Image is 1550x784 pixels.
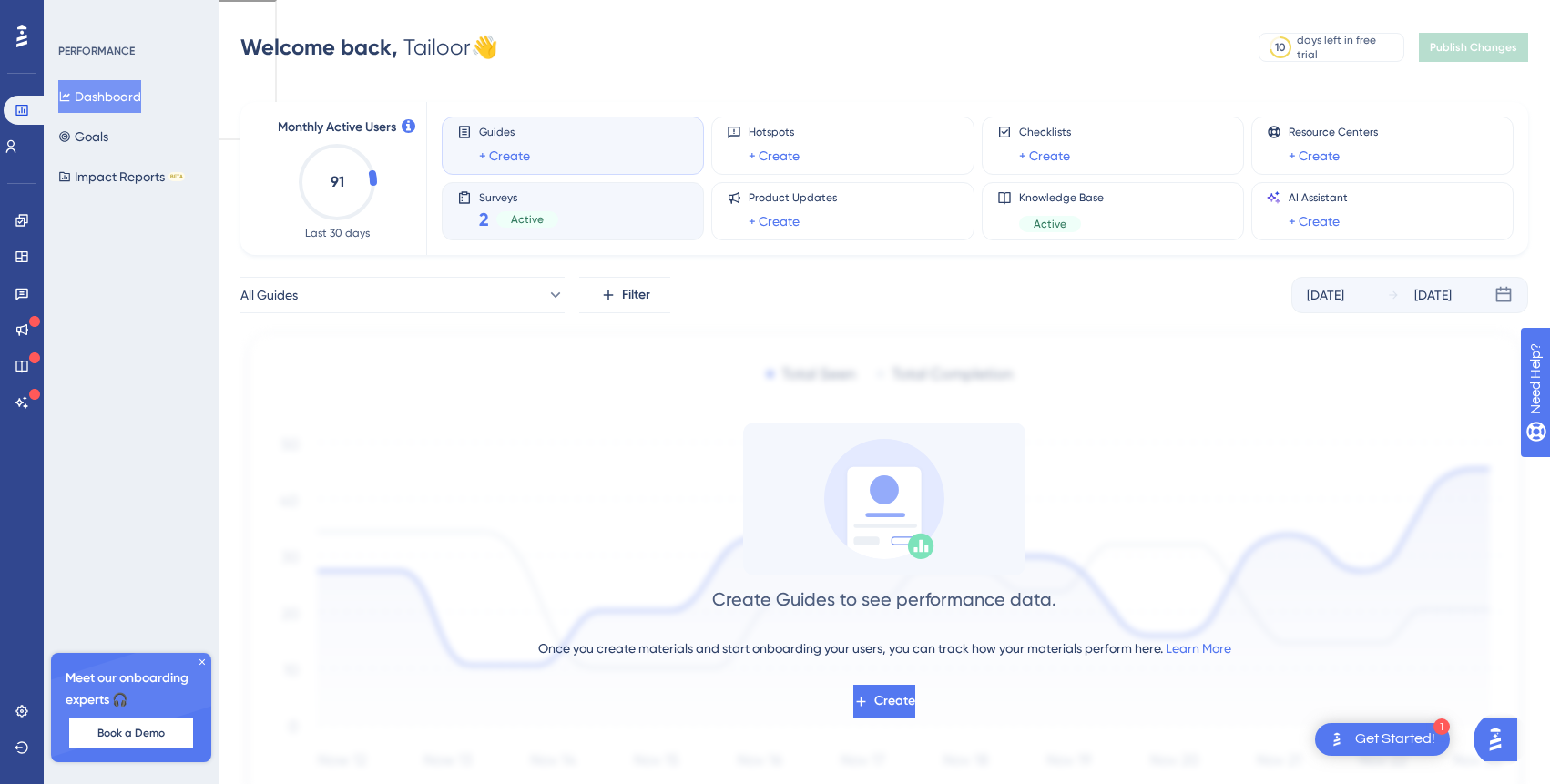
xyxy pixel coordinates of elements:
[305,226,370,240] span: Last 30 days
[1275,40,1286,55] div: 10
[1034,217,1066,231] span: Active
[58,44,135,58] div: PERFORMANCE
[1019,190,1104,205] span: Knowledge Base
[712,586,1056,612] div: Create Guides to see performance data.
[1414,284,1452,306] div: [DATE]
[1419,33,1528,62] button: Publish Changes
[278,117,396,138] span: Monthly Active Users
[97,726,165,740] span: Book a Demo
[1166,641,1231,656] a: Learn More
[1433,718,1450,735] div: 1
[58,120,108,153] button: Goals
[1315,723,1450,756] div: Open Get Started! checklist, remaining modules: 1
[1297,33,1398,62] div: days left in free trial
[1289,210,1340,232] a: + Create
[1019,125,1071,139] span: Checklists
[240,284,298,306] span: All Guides
[479,207,489,232] span: 2
[1289,125,1378,139] span: Resource Centers
[749,190,837,205] span: Product Updates
[66,667,197,711] span: Meet our onboarding experts 🎧
[749,145,800,167] a: + Create
[1430,40,1517,55] span: Publish Changes
[579,277,670,313] button: Filter
[622,284,650,306] span: Filter
[479,190,558,203] span: Surveys
[538,637,1231,659] div: Once you create materials and start onboarding your users, you can track how your materials perfo...
[168,172,185,181] div: BETA
[749,125,800,139] span: Hotspots
[479,145,530,167] a: + Create
[43,5,114,26] span: Need Help?
[240,277,565,313] button: All Guides
[874,690,915,712] span: Create
[1019,145,1070,167] a: + Create
[479,125,530,139] span: Guides
[853,685,915,718] button: Create
[1289,145,1340,167] a: + Create
[1289,190,1348,205] span: AI Assistant
[1474,712,1528,767] iframe: UserGuiding AI Assistant Launcher
[240,33,498,62] div: Tailoor 👋
[1326,728,1348,750] img: launcher-image-alternative-text
[749,210,800,232] a: + Create
[58,160,185,193] button: Impact ReportsBETA
[331,173,344,190] text: 91
[58,80,141,113] button: Dashboard
[1355,729,1435,749] div: Get Started!
[240,34,398,60] span: Welcome back,
[69,718,193,748] button: Book a Demo
[1307,284,1344,306] div: [DATE]
[511,212,544,227] span: Active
